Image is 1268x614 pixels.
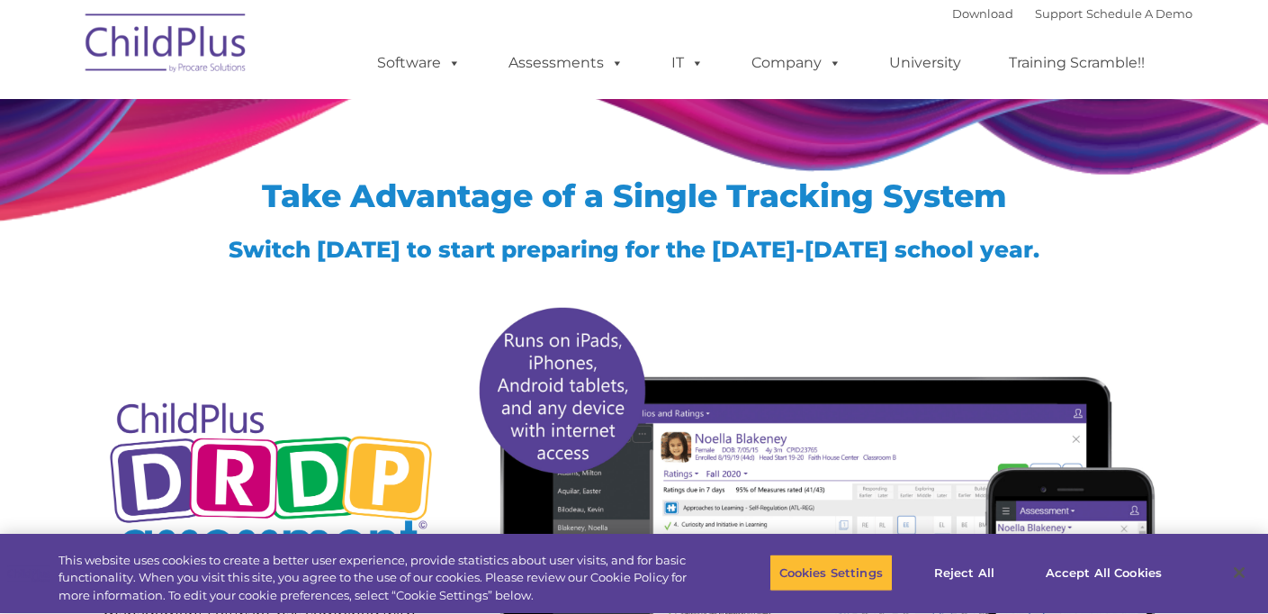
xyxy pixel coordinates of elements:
button: Reject All [908,554,1021,591]
img: ChildPlus by Procare Solutions [76,1,256,91]
a: Company [733,45,859,81]
span: Take Advantage of a Single Tracking System [262,176,1007,215]
a: Support [1035,6,1083,21]
a: Schedule A Demo [1086,6,1192,21]
button: Cookies Settings [769,554,893,591]
span: Switch [DATE] to start preparing for the [DATE]-[DATE] school year. [229,236,1039,263]
a: IT [653,45,722,81]
div: This website uses cookies to create a better user experience, provide statistics about user visit... [58,552,697,605]
button: Accept All Cookies [1036,554,1172,591]
a: Training Scramble!! [991,45,1163,81]
a: Download [952,6,1013,21]
img: Copyright - DRDP Logo [103,383,439,587]
a: University [871,45,979,81]
a: Assessments [490,45,642,81]
a: Software [359,45,479,81]
font: | [952,6,1192,21]
button: Close [1219,553,1259,592]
